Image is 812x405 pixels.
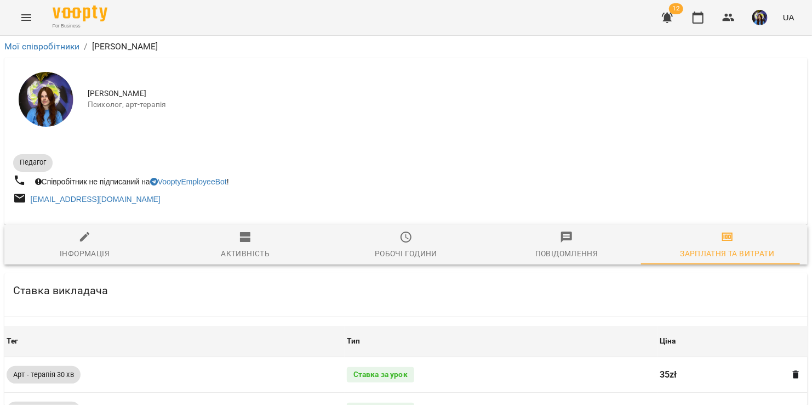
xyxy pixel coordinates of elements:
div: Співробітник не підписаний на ! [33,174,231,189]
div: Інформація [60,247,110,260]
li: / [84,40,88,53]
a: [EMAIL_ADDRESS][DOMAIN_NAME] [31,195,161,204]
p: 35 zł [660,368,781,381]
a: Мої співробітники [4,41,80,52]
span: UA [783,12,794,23]
img: 45559c1a150f8c2aa145bf47fc7aae9b.jpg [752,10,768,25]
th: Ціна [657,326,808,357]
th: Тег [4,326,345,357]
span: Арт - терапія 30 хв [7,370,81,380]
div: Зарплатня та Витрати [680,247,774,260]
button: Menu [13,4,39,31]
span: Педагог [13,157,53,167]
button: Видалити [789,368,803,382]
span: For Business [53,22,107,30]
div: Повідомлення [535,247,598,260]
span: 12 [669,3,683,14]
img: Вахнован Діана [19,72,73,127]
button: UA [779,7,799,27]
span: Психолог, арт-терапія [88,99,799,110]
a: VooptyEmployeeBot [150,177,227,186]
h6: Ставка викладача [13,282,108,299]
img: Voopty Logo [53,5,107,21]
th: Тип [345,326,657,357]
nav: breadcrumb [4,40,808,53]
div: Активність [221,247,270,260]
span: [PERSON_NAME] [88,88,799,99]
div: Ставка за урок [347,367,414,383]
p: [PERSON_NAME] [92,40,158,53]
div: Робочі години [375,247,437,260]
